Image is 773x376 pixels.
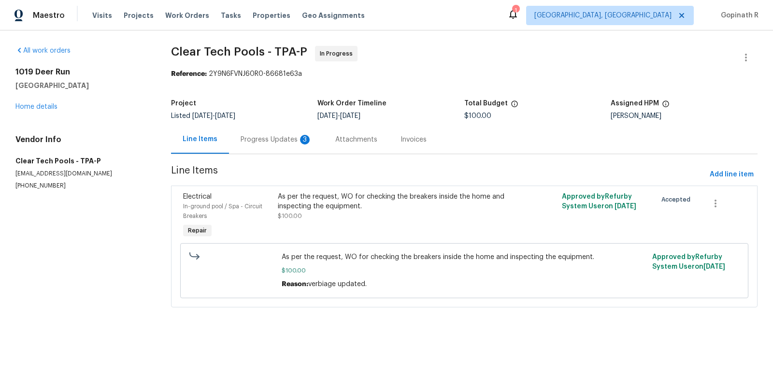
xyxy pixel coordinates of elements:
[464,100,508,107] h5: Total Budget
[611,113,758,119] div: [PERSON_NAME]
[15,47,71,54] a: All work orders
[615,203,636,210] span: [DATE]
[317,100,386,107] h5: Work Order Timeline
[221,12,241,19] span: Tasks
[15,81,148,90] h5: [GEOGRAPHIC_DATA]
[464,113,491,119] span: $100.00
[15,67,148,77] h2: 1019 Deer Run
[171,46,307,58] span: Clear Tech Pools - TPA-P
[171,69,758,79] div: 2Y9N6FVNJ60R0-86681e63a
[717,11,759,20] span: Gopinath R
[15,103,57,110] a: Home details
[662,100,670,113] span: The hpm assigned to this work order.
[278,192,509,211] div: As per the request, WO for checking the breakers inside the home and inspecting the equipment.
[512,6,519,15] div: 1
[317,113,360,119] span: -
[282,281,308,288] span: Reason:
[706,166,758,184] button: Add line item
[171,100,196,107] h5: Project
[534,11,672,20] span: [GEOGRAPHIC_DATA], [GEOGRAPHIC_DATA]
[183,193,212,200] span: Electrical
[308,281,367,288] span: verbiage updated.
[15,156,148,166] h5: Clear Tech Pools - TPA-P
[192,113,235,119] span: -
[710,169,754,181] span: Add line item
[171,71,207,77] b: Reference:
[183,203,262,219] span: In-ground pool / Spa - Circuit Breakers
[282,266,646,275] span: $100.00
[241,135,312,145] div: Progress Updates
[171,166,706,184] span: Line Items
[124,11,154,20] span: Projects
[401,135,427,145] div: Invoices
[302,11,365,20] span: Geo Assignments
[282,252,646,262] span: As per the request, WO for checking the breakers inside the home and inspecting the equipment.
[15,182,148,190] p: [PHONE_NUMBER]
[184,226,211,235] span: Repair
[611,100,659,107] h5: Assigned HPM
[15,170,148,178] p: [EMAIL_ADDRESS][DOMAIN_NAME]
[253,11,290,20] span: Properties
[33,11,65,20] span: Maestro
[703,263,725,270] span: [DATE]
[335,135,377,145] div: Attachments
[215,113,235,119] span: [DATE]
[317,113,338,119] span: [DATE]
[320,49,357,58] span: In Progress
[192,113,213,119] span: [DATE]
[661,195,694,204] span: Accepted
[92,11,112,20] span: Visits
[15,135,148,145] h4: Vendor Info
[652,254,725,270] span: Approved by Refurby System User on
[340,113,360,119] span: [DATE]
[562,193,636,210] span: Approved by Refurby System User on
[183,134,217,144] div: Line Items
[165,11,209,20] span: Work Orders
[171,113,235,119] span: Listed
[300,135,310,145] div: 3
[511,100,518,113] span: The total cost of line items that have been proposed by Opendoor. This sum includes line items th...
[278,213,302,219] span: $100.00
